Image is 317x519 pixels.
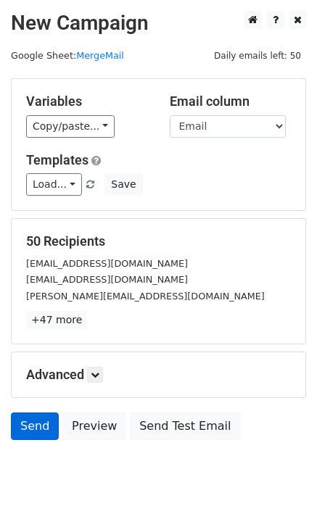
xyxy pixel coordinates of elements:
[26,258,188,269] small: [EMAIL_ADDRESS][DOMAIN_NAME]
[11,11,306,36] h2: New Campaign
[130,412,240,440] a: Send Test Email
[209,48,306,64] span: Daily emails left: 50
[26,152,88,167] a: Templates
[104,173,142,196] button: Save
[26,173,82,196] a: Load...
[26,291,265,302] small: [PERSON_NAME][EMAIL_ADDRESS][DOMAIN_NAME]
[26,94,148,109] h5: Variables
[26,367,291,383] h5: Advanced
[62,412,126,440] a: Preview
[76,50,124,61] a: MergeMail
[244,449,317,519] iframe: Chat Widget
[26,115,115,138] a: Copy/paste...
[11,50,124,61] small: Google Sheet:
[170,94,292,109] h5: Email column
[209,50,306,61] a: Daily emails left: 50
[26,274,188,285] small: [EMAIL_ADDRESS][DOMAIN_NAME]
[26,233,291,249] h5: 50 Recipients
[11,412,59,440] a: Send
[26,311,87,329] a: +47 more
